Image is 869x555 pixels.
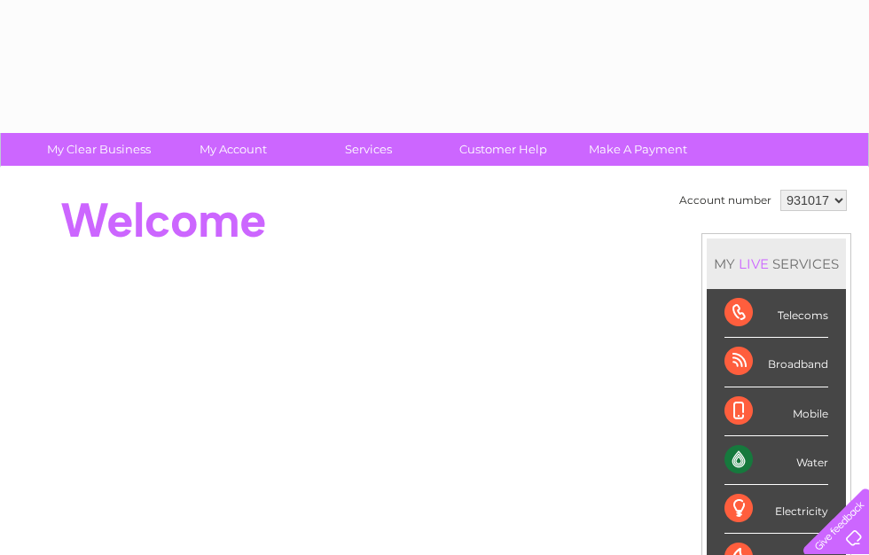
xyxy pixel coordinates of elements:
a: Services [295,133,442,166]
a: My Account [160,133,307,166]
div: MY SERVICES [707,238,846,289]
div: Telecoms [724,289,828,338]
a: My Clear Business [26,133,172,166]
td: Account number [675,185,776,215]
a: Make A Payment [565,133,711,166]
div: LIVE [735,255,772,272]
div: Water [724,436,828,485]
div: Mobile [724,387,828,436]
div: Electricity [724,485,828,534]
a: Customer Help [430,133,576,166]
div: Broadband [724,338,828,387]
